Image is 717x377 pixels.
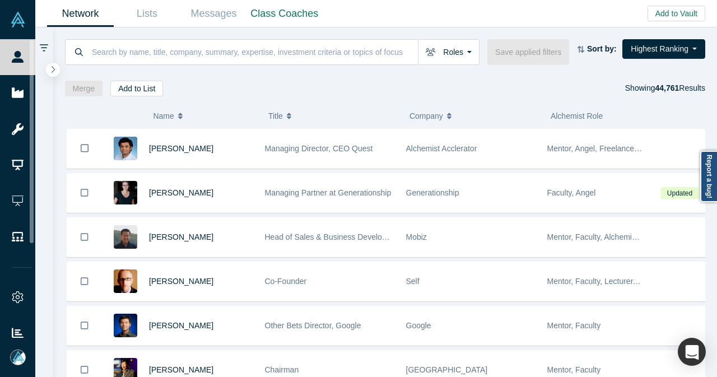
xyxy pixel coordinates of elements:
a: [PERSON_NAME] [149,232,213,241]
span: Generationship [406,188,459,197]
span: Results [655,83,705,92]
span: Chairman [265,365,299,374]
span: [GEOGRAPHIC_DATA] [406,365,488,374]
img: Rachel Chalmers's Profile Image [114,181,137,204]
div: Showing [625,81,705,96]
img: Robert Winder's Profile Image [114,269,137,293]
button: Company [409,104,539,128]
span: Updated [661,187,698,199]
a: [PERSON_NAME] [149,321,213,330]
span: Managing Partner at Generationship [265,188,392,197]
img: Alchemist Vault Logo [10,12,26,27]
img: Michael Chang's Profile Image [114,225,137,249]
img: Gnani Palanikumar's Profile Image [114,137,137,160]
span: Mentor, Faculty [547,321,601,330]
a: [PERSON_NAME] [149,277,213,286]
button: Save applied filters [487,39,569,65]
input: Search by name, title, company, summary, expertise, investment criteria or topics of focus [91,39,418,65]
button: Bookmark [67,218,102,257]
button: Highest Ranking [622,39,705,59]
span: Title [268,104,283,128]
button: Bookmark [67,262,102,301]
button: Bookmark [67,129,102,168]
button: Merge [65,81,103,96]
span: Mobiz [406,232,427,241]
button: Roles [418,39,479,65]
a: Class Coaches [247,1,322,27]
a: [PERSON_NAME] [149,144,213,153]
span: Google [406,321,431,330]
span: Head of Sales & Business Development (interim) [265,232,435,241]
span: Alchemist Acclerator [406,144,477,153]
a: Network [47,1,114,27]
a: [PERSON_NAME] [149,188,213,197]
strong: 44,761 [655,83,679,92]
a: Messages [180,1,247,27]
span: Alchemist Role [551,111,603,120]
a: Lists [114,1,180,27]
img: Mia Scott's Account [10,350,26,365]
button: Bookmark [67,174,102,212]
span: Self [406,277,420,286]
span: Faculty, Angel [547,188,596,197]
span: Managing Director, CEO Quest [265,144,373,153]
span: Name [153,104,174,128]
span: Mentor, Faculty [547,365,601,374]
span: Other Bets Director, Google [265,321,361,330]
button: Bookmark [67,306,102,345]
strong: Sort by: [587,44,617,53]
a: Report a bug! [700,151,717,202]
img: Steven Kan's Profile Image [114,314,137,337]
span: Co-Founder [265,277,307,286]
a: [PERSON_NAME] [149,365,213,374]
span: Mentor, Faculty, Alchemist 25 [547,232,649,241]
button: Title [268,104,398,128]
button: Name [153,104,257,128]
span: Company [409,104,443,128]
button: Add to Vault [648,6,705,21]
button: Add to List [110,81,163,96]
